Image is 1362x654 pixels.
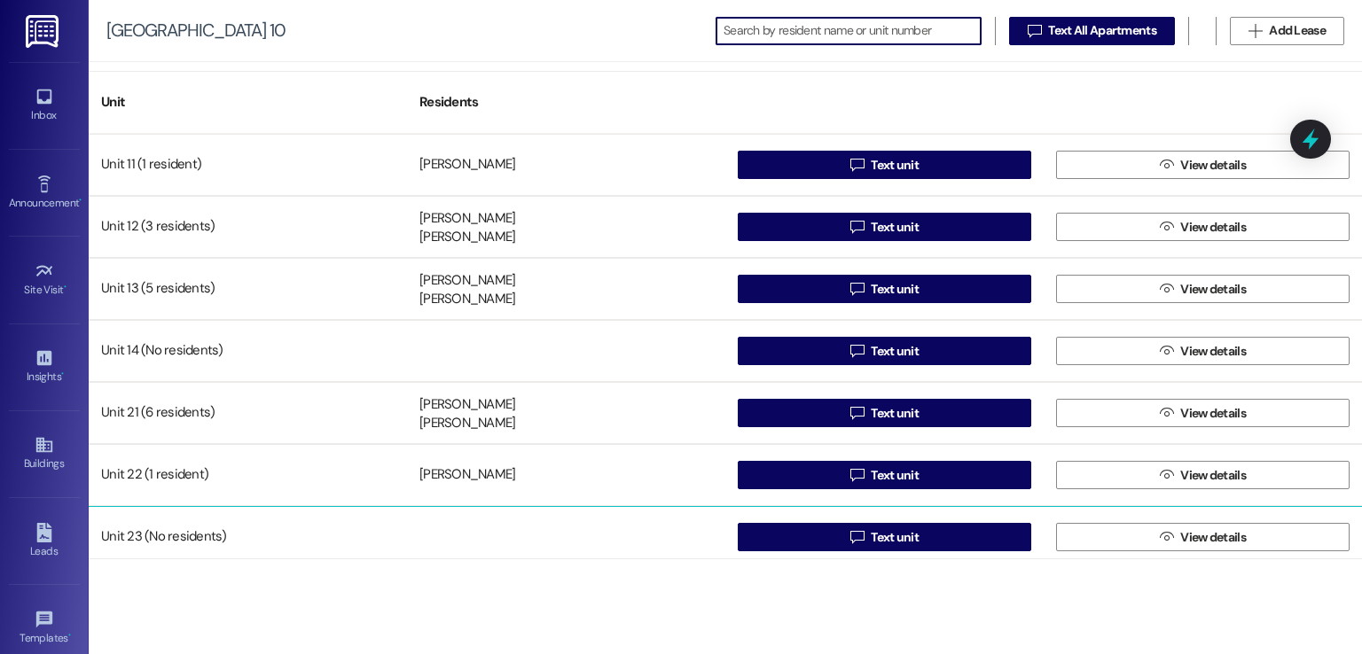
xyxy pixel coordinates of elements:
i:  [1160,530,1173,544]
span: View details [1180,218,1246,237]
span: Text unit [871,156,919,175]
span: • [64,281,67,293]
i:  [1160,282,1173,296]
div: Residents [407,81,725,124]
button: View details [1056,213,1350,241]
div: Unit [89,81,407,124]
i:  [850,158,864,172]
button: Text unit [738,213,1031,241]
button: View details [1056,399,1350,427]
button: Text All Apartments [1009,17,1175,45]
i:  [1160,344,1173,358]
span: View details [1180,280,1246,299]
div: Unit 12 (3 residents) [89,209,407,245]
button: Text unit [738,399,1031,427]
i:  [1160,158,1173,172]
div: [PERSON_NAME] [419,291,515,309]
a: Templates • [9,604,80,652]
img: ResiDesk Logo [26,15,62,48]
i:  [1160,468,1173,482]
button: View details [1056,275,1350,303]
button: Add Lease [1230,17,1344,45]
button: View details [1056,461,1350,489]
i:  [850,530,864,544]
span: • [68,629,71,642]
div: [PERSON_NAME] [419,466,515,485]
div: [PERSON_NAME] [419,271,515,290]
div: Unit 14 (No residents) [89,333,407,369]
button: View details [1056,151,1350,179]
span: Text unit [871,218,919,237]
a: Insights • [9,343,80,391]
div: [PERSON_NAME] [419,229,515,247]
button: Text unit [738,337,1031,365]
div: [PERSON_NAME] [419,415,515,433]
span: Text All Apartments [1048,21,1156,40]
a: Inbox [9,82,80,129]
button: Text unit [738,275,1031,303]
a: Buildings [9,430,80,478]
span: Text unit [871,404,919,423]
span: Text unit [871,280,919,299]
span: View details [1180,404,1246,423]
div: [PERSON_NAME] [419,156,515,175]
i:  [850,468,864,482]
i:  [1160,406,1173,420]
button: Text unit [738,461,1031,489]
i:  [850,220,864,234]
button: View details [1056,523,1350,551]
span: Text unit [871,466,919,485]
a: Site Visit • [9,256,80,304]
i:  [1028,24,1041,38]
i:  [1248,24,1262,38]
div: Unit 22 (1 resident) [89,457,407,493]
a: Leads [9,518,80,565]
span: • [79,194,82,206]
span: • [61,368,64,380]
i:  [850,282,864,296]
i:  [850,344,864,358]
button: View details [1056,337,1350,365]
span: View details [1180,466,1246,485]
div: [GEOGRAPHIC_DATA] 10 [106,21,286,40]
span: View details [1180,342,1246,361]
i:  [1160,220,1173,234]
span: Add Lease [1269,21,1326,40]
i:  [850,406,864,420]
div: [PERSON_NAME] [419,395,515,414]
button: Text unit [738,151,1031,179]
span: View details [1180,528,1246,547]
span: Text unit [871,342,919,361]
button: Text unit [738,523,1031,551]
div: Unit 21 (6 residents) [89,395,407,431]
span: Text unit [871,528,919,547]
div: Unit 13 (5 residents) [89,271,407,307]
span: View details [1180,156,1246,175]
input: Search by resident name or unit number [724,19,981,43]
div: [PERSON_NAME] [419,209,515,228]
div: Unit 23 (No residents) [89,519,407,555]
div: Unit 11 (1 resident) [89,147,407,183]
